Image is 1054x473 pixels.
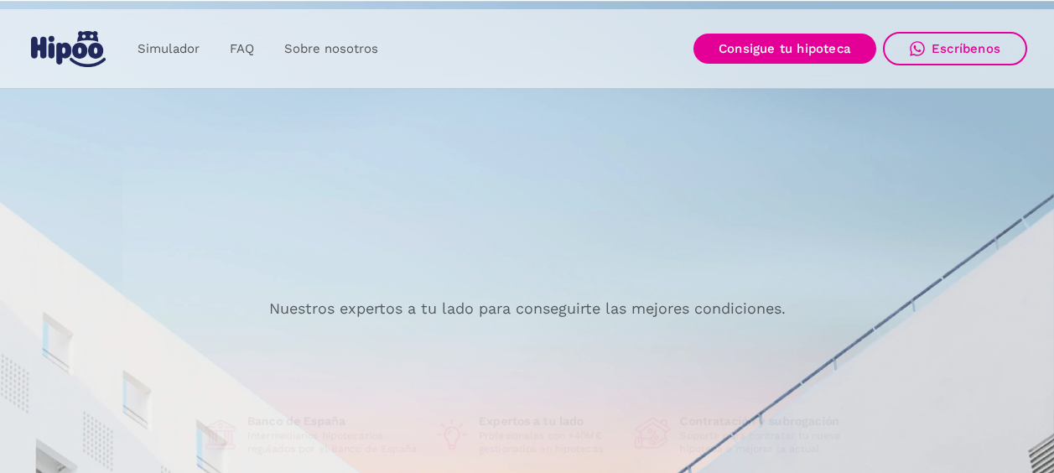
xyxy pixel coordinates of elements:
[269,302,786,315] p: Nuestros expertos a tu lado para conseguirte las mejores condiciones.
[680,429,853,455] p: Soporte para contratar tu nueva hipoteca o mejorar la actual
[27,24,109,74] a: home
[122,33,215,65] a: Simulador
[215,33,269,65] a: FAQ
[680,413,853,429] h1: Contratación y subrogación
[883,32,1027,65] a: Escríbenos
[247,429,420,455] p: Intermediarios hipotecarios regulados por el Banco de España
[693,34,876,64] a: Consigue tu hipoteca
[932,41,1000,56] div: Escríbenos
[269,33,393,65] a: Sobre nosotros
[247,413,420,429] h1: Banco de España
[479,413,621,429] h1: Expertos a tu lado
